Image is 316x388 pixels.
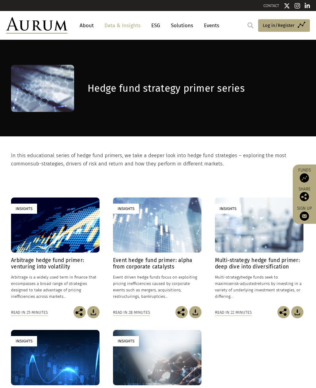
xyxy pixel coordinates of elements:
div: Insights [11,336,37,346]
p: In this educational series of hedge fund primers, we take a deeper look into hedge fund strategie... [11,152,303,168]
img: Share this post [73,306,86,318]
a: Funds [296,168,313,183]
span: Multi-strategy [215,275,241,279]
a: Data & Insights [101,20,144,31]
a: CONTACT [263,3,279,8]
span: Log in/Register [263,22,295,29]
img: Access Funds [300,173,309,183]
img: Sign up to our newsletter [300,212,309,221]
div: Read in 22 minutes [215,309,252,316]
h4: Event hedge fund primer: alpha from corporate catalysts [113,257,201,270]
a: Solutions [168,20,196,31]
p: Event driven hedge funds focus on exploiting pricing inefficiencies caused by corporate events su... [113,274,201,300]
a: Insights Arbitrage hedge fund primer: venturing into volatility Arbitrage is a widely used term i... [11,198,100,306]
img: Share this post [300,192,309,201]
h4: Multi-strategy hedge fund primer: deep dive into diversification [215,257,303,270]
div: Insights [113,336,139,346]
a: Insights Multi-strategy hedge fund primer: deep dive into diversification Multi-strategyhedge fun... [215,198,303,306]
p: Arbitrage is a widely used term in finance that encompasses a broad range of strategies designed ... [11,274,100,300]
a: About [77,20,97,31]
img: Instagram icon [295,3,300,9]
img: Share this post [175,306,188,318]
div: Share [296,187,313,201]
h4: Arbitrage hedge fund primer: venturing into volatility [11,257,100,270]
a: Insights Event hedge fund primer: alpha from corporate catalysts Event driven hedge funds focus o... [113,198,201,306]
img: Download Article [291,306,303,318]
a: Sign up [296,206,313,221]
img: Linkedin icon [305,3,310,9]
img: Download Article [87,306,100,318]
div: Read in 28 minutes [113,309,150,316]
span: sub-strategies [31,161,63,167]
img: Twitter icon [284,3,290,9]
p: hedge funds seek to maximise returns by investing in a variety of underlying investment strategie... [215,274,303,300]
img: Share this post [277,306,290,318]
div: Insights [11,204,37,214]
a: Log in/Register [258,19,310,32]
div: Insights [215,204,241,214]
img: Download Article [189,306,201,318]
img: search.svg [247,22,254,28]
a: ESG [148,20,163,31]
a: Events [201,20,219,31]
div: Insights [113,204,139,214]
img: Aurum [6,17,67,34]
div: Read in 25 minutes [11,309,48,316]
span: risk-adjusted [232,281,256,286]
h1: Hedge fund strategy primer series [88,83,303,94]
